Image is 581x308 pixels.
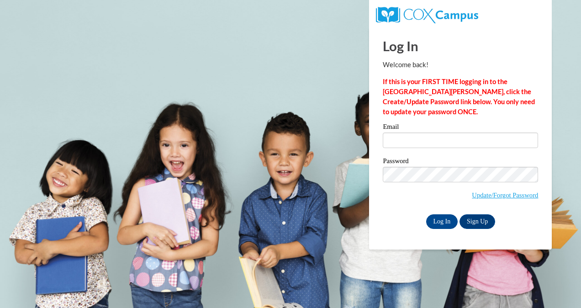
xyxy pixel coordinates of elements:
a: Update/Forgot Password [472,191,538,199]
a: Sign Up [460,214,495,229]
label: Email [383,123,538,133]
input: Log In [426,214,458,229]
img: COX Campus [376,7,478,23]
p: Welcome back! [383,60,538,70]
label: Password [383,158,538,167]
h1: Log In [383,37,538,55]
a: COX Campus [376,11,478,18]
strong: If this is your FIRST TIME logging in to the [GEOGRAPHIC_DATA][PERSON_NAME], click the Create/Upd... [383,78,535,116]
